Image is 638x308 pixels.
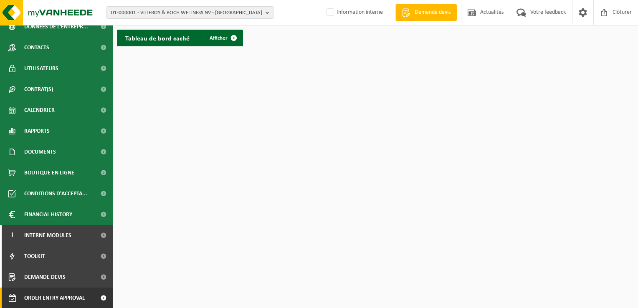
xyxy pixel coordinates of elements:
span: Conditions d'accepta... [24,183,87,204]
span: 01-000001 - VILLEROY & BOCH WELLNESS NV - [GEOGRAPHIC_DATA] [111,7,262,19]
span: Demande devis [413,8,453,17]
span: Toolkit [24,246,45,267]
span: Données de l'entrepr... [24,16,88,37]
span: Financial History [24,204,72,225]
span: Interne modules [24,225,71,246]
span: Boutique en ligne [24,162,74,183]
span: Calendrier [24,100,55,121]
h2: Tableau de bord caché [117,30,198,46]
button: 01-000001 - VILLEROY & BOCH WELLNESS NV - [GEOGRAPHIC_DATA] [106,6,273,19]
span: Contacts [24,37,49,58]
a: Afficher [203,30,242,46]
span: Documents [24,141,56,162]
span: Afficher [210,35,228,41]
span: Contrat(s) [24,79,53,100]
span: I [8,225,16,246]
span: Demande devis [24,267,66,288]
span: Rapports [24,121,50,141]
a: Demande devis [395,4,457,21]
label: Information interne [325,6,383,19]
span: Utilisateurs [24,58,58,79]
